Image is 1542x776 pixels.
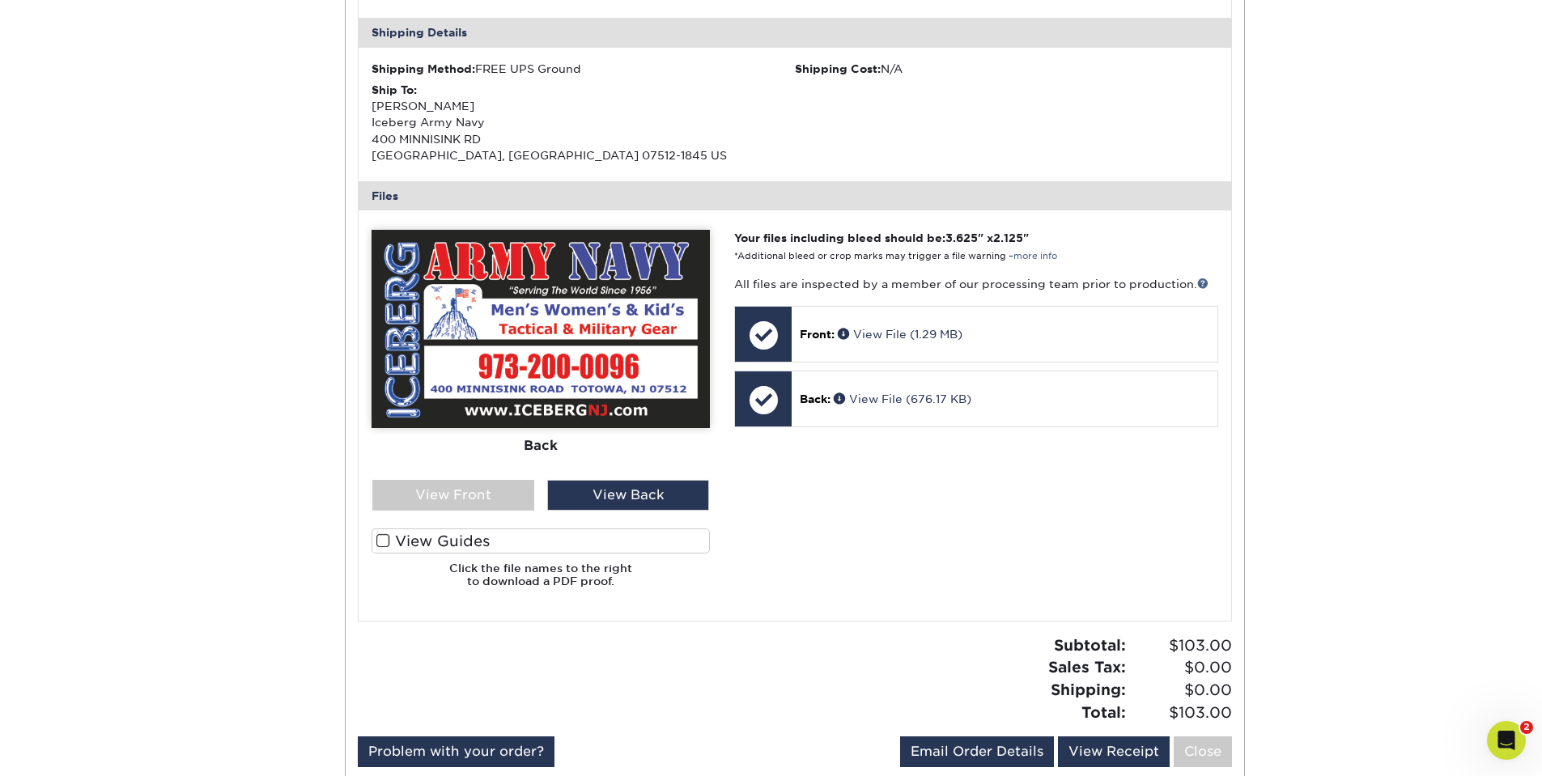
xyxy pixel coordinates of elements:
[734,251,1057,261] small: *Additional bleed or crop marks may trigger a file warning –
[1131,634,1232,657] span: $103.00
[838,328,962,341] a: View File (1.29 MB)
[1058,736,1170,767] a: View Receipt
[372,428,710,464] div: Back
[358,736,554,767] a: Problem with your order?
[795,61,1218,77] div: N/A
[359,181,1231,210] div: Files
[4,727,138,770] iframe: Google Customer Reviews
[1174,736,1232,767] a: Close
[372,82,795,164] div: [PERSON_NAME] Iceberg Army Navy 400 MINNISINK RD [GEOGRAPHIC_DATA], [GEOGRAPHIC_DATA] 07512-1845 US
[372,528,710,553] label: View Guides
[834,392,971,405] a: View File (676.17 KB)
[1081,703,1126,721] strong: Total:
[372,562,710,601] h6: Click the file names to the right to download a PDF proof.
[1048,658,1126,676] strong: Sales Tax:
[734,231,1029,244] strong: Your files including bleed should be: " x "
[900,736,1054,767] a: Email Order Details
[1051,681,1126,698] strong: Shipping:
[734,276,1217,292] p: All files are inspected by a member of our processing team prior to production.
[372,62,475,75] strong: Shipping Method:
[359,18,1231,47] div: Shipping Details
[372,480,534,511] div: View Front
[795,62,881,75] strong: Shipping Cost:
[1520,721,1533,734] span: 2
[1131,679,1232,702] span: $0.00
[372,83,417,96] strong: Ship To:
[800,328,835,341] span: Front:
[800,392,830,405] span: Back:
[945,231,978,244] span: 3.625
[1487,721,1526,760] iframe: Intercom live chat
[547,480,709,511] div: View Back
[1131,702,1232,724] span: $103.00
[372,61,795,77] div: FREE UPS Ground
[1013,251,1057,261] a: more info
[993,231,1023,244] span: 2.125
[1131,656,1232,679] span: $0.00
[1054,636,1126,654] strong: Subtotal:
